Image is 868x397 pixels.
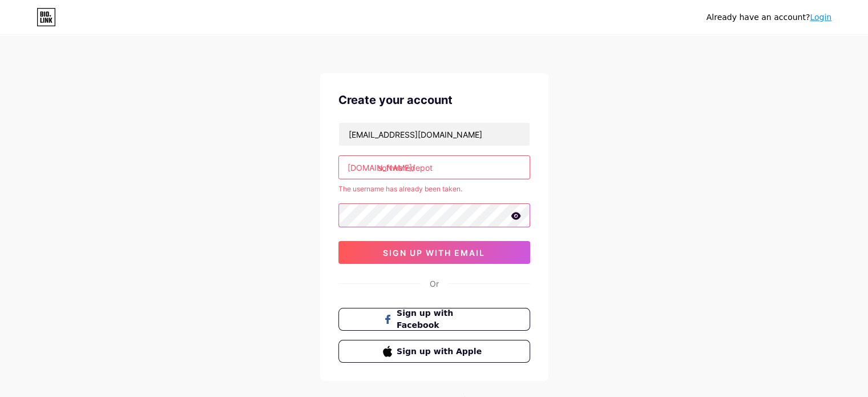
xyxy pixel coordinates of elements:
[338,91,530,109] div: Create your account
[339,123,530,146] input: Email
[706,11,831,23] div: Already have an account?
[810,13,831,22] a: Login
[383,248,485,258] span: sign up with email
[338,241,530,264] button: sign up with email
[339,156,530,179] input: username
[397,346,485,358] span: Sign up with Apple
[338,340,530,363] button: Sign up with Apple
[338,308,530,331] button: Sign up with Facebook
[338,184,530,194] div: The username has already been taken.
[348,162,415,174] div: [DOMAIN_NAME]/
[397,307,485,331] span: Sign up with Facebook
[430,278,439,290] div: Or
